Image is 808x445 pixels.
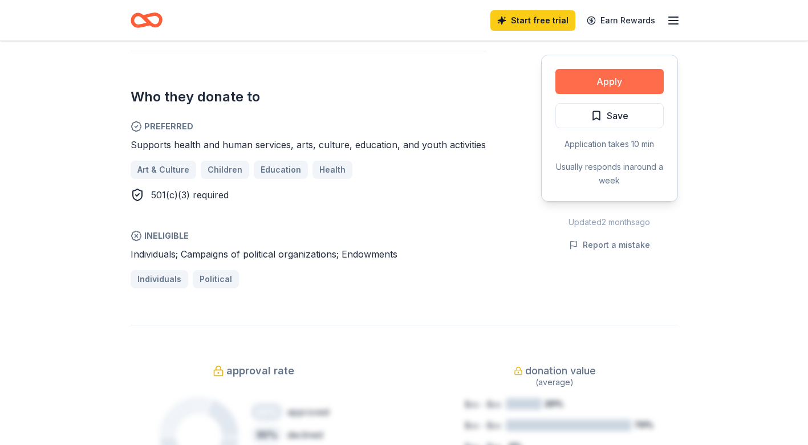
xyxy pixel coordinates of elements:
tspan: $xx - $xx [465,399,501,409]
tspan: 20% [545,399,563,409]
a: Start free trial [490,10,575,31]
span: Individuals; Campaigns of political organizations; Endowments [131,248,397,260]
div: declined [287,428,323,442]
span: donation value [525,362,596,380]
span: approval rate [226,362,294,380]
a: Home [131,7,163,34]
span: Save [607,108,628,123]
div: Application takes 10 min [555,137,664,151]
div: approved [287,405,329,419]
div: 20 % [251,403,283,421]
tspan: $xx - $xx [465,420,501,430]
span: 501(c)(3) required [151,189,229,201]
button: Save [555,103,664,128]
h2: Who they donate to [131,88,486,106]
a: Earn Rewards [580,10,662,31]
span: Supports health and human services, arts, culture, education, and youth activities [131,139,486,150]
div: Usually responds in around a week [555,160,664,187]
button: Apply [555,69,664,94]
span: Preferred [131,120,486,133]
button: Report a mistake [569,238,650,252]
div: Updated 2 months ago [541,215,678,229]
div: 30 % [251,426,283,444]
div: (average) [432,375,678,389]
tspan: 70% [634,420,653,430]
span: Ineligible [131,229,486,243]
